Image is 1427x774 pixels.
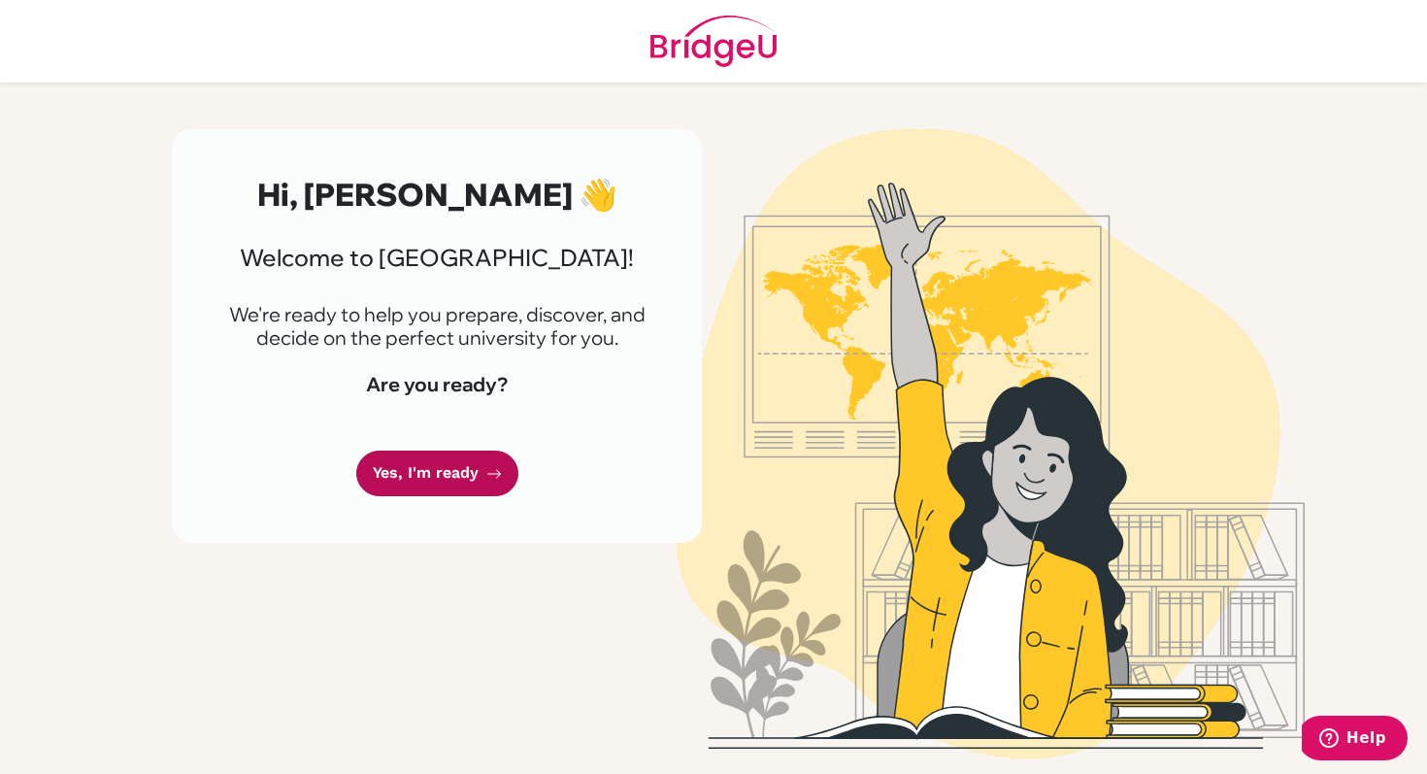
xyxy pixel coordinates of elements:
[218,303,655,350] p: We're ready to help you prepare, discover, and decide on the perfect university for you.
[356,451,518,496] a: Yes, I'm ready
[1302,716,1408,764] iframe: Opens a widget where you can find more information
[218,373,655,396] h4: Are you ready?
[218,176,655,213] h2: Hi, [PERSON_NAME] 👋
[218,244,655,272] h3: Welcome to [GEOGRAPHIC_DATA]!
